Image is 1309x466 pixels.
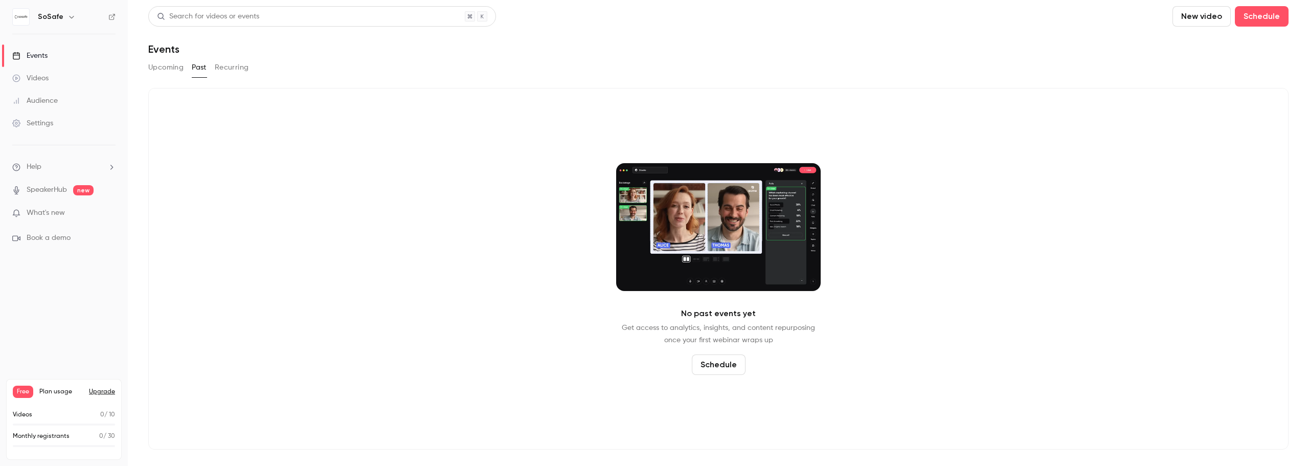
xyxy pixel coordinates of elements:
button: Past [192,59,207,76]
span: Book a demo [27,233,71,243]
button: New video [1172,6,1231,27]
button: Upgrade [89,388,115,396]
button: Recurring [215,59,249,76]
p: / 10 [100,410,115,419]
span: 0 [99,433,103,439]
span: 0 [100,412,104,418]
p: Get access to analytics, insights, and content repurposing once your first webinar wraps up [622,322,815,346]
div: Search for videos or events [157,11,259,22]
p: / 30 [99,432,115,441]
div: Videos [12,73,49,83]
p: Videos [13,410,32,419]
li: help-dropdown-opener [12,162,116,172]
div: Settings [12,118,53,128]
p: Monthly registrants [13,432,70,441]
h6: SoSafe [38,12,63,22]
button: Schedule [1235,6,1289,27]
span: Plan usage [39,388,83,396]
button: Upcoming [148,59,184,76]
span: What's new [27,208,65,218]
img: SoSafe [13,9,29,25]
button: Schedule [692,354,746,375]
div: Audience [12,96,58,106]
a: SpeakerHub [27,185,67,195]
div: Events [12,51,48,61]
span: new [73,185,94,195]
h1: Events [148,43,179,55]
span: Help [27,162,41,172]
span: Free [13,386,33,398]
p: No past events yet [681,307,756,320]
